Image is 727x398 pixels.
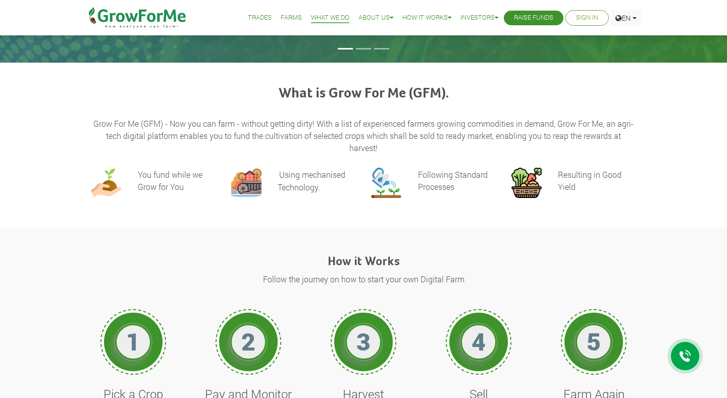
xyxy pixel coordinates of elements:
[371,168,401,198] img: growforme image
[402,13,451,23] a: How it Works
[278,169,345,193] p: Using mechanised Technology.
[511,168,542,198] img: growforme image
[418,169,488,192] h6: Following Standard Processes
[348,327,379,356] h1: 3
[92,118,635,154] p: Grow For Me (GFM) - Now you can farm - without getting dirty! With a list of experienced farmers ...
[92,85,635,103] h3: What is Grow For Me (GFM).
[611,10,641,26] a: EN
[460,13,498,23] a: Investors
[358,13,393,23] a: About Us
[514,13,553,23] a: Raise Funds
[91,168,121,198] img: growforme image
[281,13,302,23] a: Farms
[83,255,644,269] h4: How it Works
[579,327,609,356] h1: 5
[231,168,262,198] img: growforme image
[138,169,202,192] h6: You fund while we Grow for You
[233,327,264,356] h1: 2
[558,169,621,192] h6: Resulting in Good Yield
[118,327,148,356] h1: 1
[576,13,598,23] a: Sign In
[248,13,272,23] a: Trades
[463,327,494,356] h1: 4
[85,273,642,285] p: Follow the journey on how to start your own Digital Farm
[311,13,349,23] a: What We Do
